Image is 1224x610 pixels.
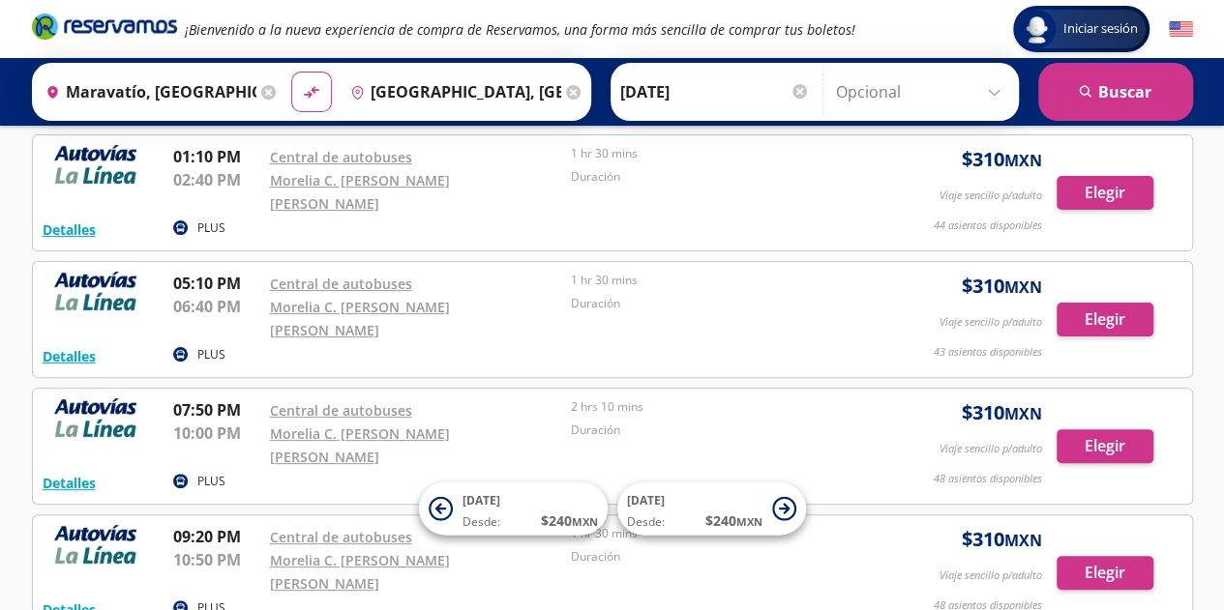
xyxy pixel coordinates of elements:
p: 06:40 PM [173,295,260,318]
p: 10:00 PM [173,421,260,445]
span: $ 310 [962,272,1042,301]
p: Duración [571,295,863,312]
small: MXN [1004,150,1042,171]
button: Elegir [1057,176,1153,210]
span: $ 310 [962,398,1042,427]
p: Viaje sencillo p/adulto [940,314,1042,331]
small: MXN [1004,276,1042,298]
span: $ 240 [705,510,762,531]
span: [DATE] [627,492,665,508]
input: Elegir Fecha [620,68,810,116]
p: 07:50 PM [173,398,260,421]
p: Duración [571,421,863,439]
p: PLUS [197,219,225,237]
img: RESERVAMOS [43,145,149,184]
p: 02:40 PM [173,168,260,191]
button: [DATE]Desde:$240MXN [419,482,608,536]
input: Buscar Origen [38,68,256,116]
span: $ 310 [962,525,1042,554]
a: Central de autobuses [270,148,412,166]
small: MXN [572,514,598,529]
button: Detalles [43,219,96,240]
a: Central de autobuses [270,275,412,293]
span: Iniciar sesión [1056,19,1146,39]
a: Central de autobuses [270,528,412,546]
input: Buscar Destino [343,68,561,116]
a: Morelia C. [PERSON_NAME] [PERSON_NAME] [270,424,450,466]
span: Desde: [463,513,500,531]
button: Elegir [1057,556,1153,590]
a: Morelia C. [PERSON_NAME] [PERSON_NAME] [270,171,450,213]
button: Buscar [1038,63,1193,121]
img: RESERVAMOS [43,272,149,310]
p: Duración [571,168,863,186]
button: Detalles [43,473,96,493]
button: [DATE]Desde:$240MXN [617,482,806,536]
p: 48 asientos disponibles [934,471,1042,487]
p: 01:10 PM [173,145,260,168]
p: 05:10 PM [173,272,260,295]
p: 10:50 PM [173,548,260,571]
input: Opcional [836,68,1009,116]
button: English [1169,17,1193,42]
a: Brand Logo [32,12,177,46]
img: RESERVAMOS [43,525,149,564]
button: Detalles [43,346,96,366]
p: Viaje sencillo p/adulto [940,441,1042,457]
button: Elegir [1057,429,1153,463]
img: RESERVAMOS [43,398,149,437]
p: 44 asientos disponibles [934,218,1042,234]
span: $ 310 [962,145,1042,174]
p: Viaje sencillo p/adulto [940,188,1042,204]
span: $ 240 [541,510,598,531]
p: 1 hr 30 mins [571,272,863,289]
p: PLUS [197,346,225,363]
small: MXN [736,514,762,529]
small: MXN [1004,530,1042,551]
p: 1 hr 30 mins [571,145,863,162]
span: [DATE] [463,492,500,508]
p: 09:20 PM [173,525,260,548]
small: MXN [1004,403,1042,424]
a: Morelia C. [PERSON_NAME] [PERSON_NAME] [270,298,450,339]
p: 43 asientos disponibles [934,344,1042,361]
p: 2 hrs 10 mins [571,398,863,416]
a: Morelia C. [PERSON_NAME] [PERSON_NAME] [270,551,450,593]
i: Brand Logo [32,12,177,41]
p: PLUS [197,473,225,490]
span: Desde: [627,513,665,531]
button: Elegir [1057,303,1153,336]
p: Duración [571,548,863,566]
a: Central de autobuses [270,401,412,420]
em: ¡Bienvenido a la nueva experiencia de compra de Reservamos, una forma más sencilla de comprar tus... [185,20,855,39]
p: Viaje sencillo p/adulto [940,567,1042,584]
